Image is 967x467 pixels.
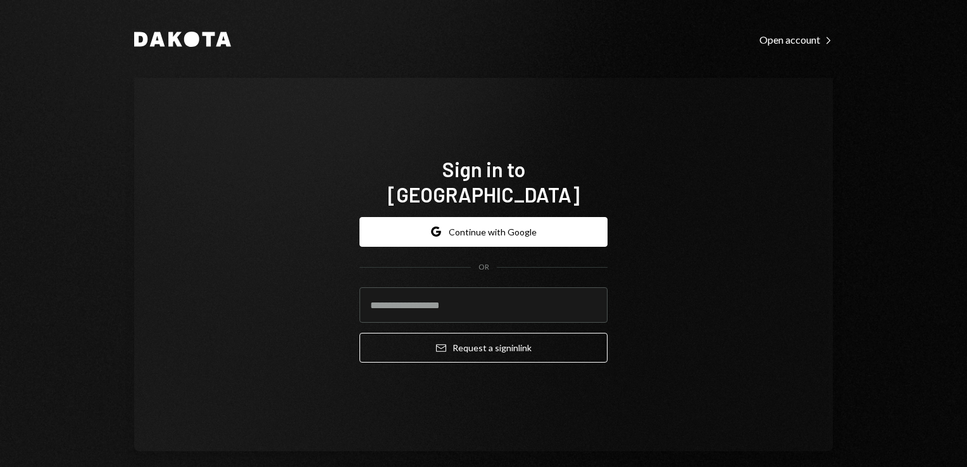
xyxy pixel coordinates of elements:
div: OR [478,262,489,273]
button: Request a signinlink [359,333,608,363]
button: Continue with Google [359,217,608,247]
h1: Sign in to [GEOGRAPHIC_DATA] [359,156,608,207]
div: Open account [759,34,833,46]
a: Open account [759,32,833,46]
